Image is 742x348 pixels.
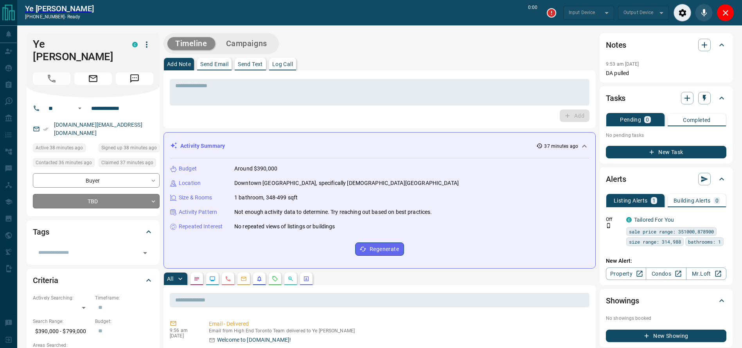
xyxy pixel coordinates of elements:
h2: Criteria [33,274,58,287]
p: Send Text [238,61,263,67]
p: Email - Delivered [209,320,586,328]
a: Tailored For You [634,217,674,223]
p: Listing Alerts [614,198,648,203]
div: Mute [695,4,713,22]
p: 0:00 [528,4,537,22]
a: Ye [PERSON_NAME] [25,4,93,13]
div: Mon Oct 13 2025 [99,158,160,169]
p: 9:56 am [170,328,197,333]
svg: Emails [241,276,247,282]
p: Downtown [GEOGRAPHIC_DATA], specifically [DEMOGRAPHIC_DATA][GEOGRAPHIC_DATA] [234,179,459,187]
p: Around $390,000 [234,165,277,173]
p: Size & Rooms [179,194,212,202]
svg: Email Verified [43,126,49,132]
button: Open [140,248,151,258]
h2: Notes [606,39,626,51]
p: Pending [620,117,641,122]
div: TBD [33,194,160,208]
button: New Task [606,146,726,158]
p: Search Range: [33,318,91,325]
div: Tasks [606,89,726,108]
div: Mon Oct 13 2025 [33,158,95,169]
svg: Opportunities [287,276,294,282]
span: Active 38 minutes ago [36,144,83,152]
a: Condos [646,267,686,280]
h2: Showings [606,294,639,307]
div: Notes [606,36,726,54]
p: Building Alerts [674,198,711,203]
p: Budget [179,165,197,173]
p: Activity Pattern [179,208,217,216]
div: Showings [606,291,726,310]
h2: Tasks [606,92,625,104]
p: 37 minutes ago [544,143,578,150]
svg: Requests [272,276,278,282]
button: Open [75,104,84,113]
div: Activity Summary37 minutes ago [170,139,589,153]
svg: Push Notification Only [606,223,611,228]
p: New Alert: [606,257,726,265]
h2: Tags [33,226,49,238]
p: Completed [683,117,711,123]
span: Message [116,72,153,85]
p: 0 [715,198,719,203]
h2: Alerts [606,173,626,185]
p: 1 bathroom, 348-499 sqft [234,194,298,202]
span: Contacted 36 minutes ago [36,159,92,167]
p: Send Email [200,61,228,67]
p: [PHONE_NUMBER] - [25,13,93,20]
div: Mon Oct 13 2025 [33,144,95,154]
span: Signed up 38 minutes ago [101,144,157,152]
div: Mon Oct 13 2025 [99,144,160,154]
div: Criteria [33,271,153,290]
div: Buyer [33,173,160,188]
svg: Agent Actions [303,276,309,282]
svg: Calls [225,276,231,282]
p: Budget: [95,318,153,325]
p: 0 [646,117,649,122]
div: Tags [33,222,153,241]
div: Close [717,4,734,22]
p: Add Note [167,61,191,67]
a: Mr.Loft [686,267,726,280]
p: Actively Searching: [33,294,91,301]
p: 9:53 am [DATE] [606,61,639,67]
p: Timeframe: [95,294,153,301]
h1: Ye [PERSON_NAME] [33,38,120,63]
button: Campaigns [218,37,275,50]
a: Property [606,267,646,280]
a: [DOMAIN_NAME][EMAIL_ADDRESS][DOMAIN_NAME] [54,122,142,136]
p: $390,000 - $799,000 [33,325,91,338]
p: Email from High End Toronto Team delivered to Ye [PERSON_NAME] [209,328,586,334]
span: sale price range: 351000,878900 [629,228,714,235]
p: Off [606,216,622,223]
div: condos.ca [132,42,138,47]
p: Log Call [272,61,293,67]
p: 1 [652,198,656,203]
p: No pending tasks [606,129,726,141]
span: Claimed 37 minutes ago [101,159,153,167]
p: Activity Summary [180,142,225,150]
p: No repeated views of listings or buildings [234,222,335,231]
p: [DATE] [170,333,197,339]
button: Regenerate [355,242,404,256]
span: bathrooms: 1 [688,238,721,246]
p: All [167,276,173,282]
svg: Notes [194,276,200,282]
span: size range: 314,988 [629,238,681,246]
button: New Showing [606,330,726,342]
p: Welcome to [DOMAIN_NAME]! [217,336,291,344]
p: DA pulled [606,69,726,77]
span: Call [33,72,70,85]
div: Alerts [606,170,726,188]
button: Timeline [167,37,215,50]
span: Email [74,72,112,85]
p: No showings booked [606,315,726,322]
p: Repeated Interest [179,222,223,231]
div: Audio Settings [674,4,691,22]
svg: Listing Alerts [256,276,262,282]
p: Not enough activity data to determine. Try reaching out based on best practices. [234,208,432,216]
span: ready [67,14,81,20]
p: Location [179,179,201,187]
